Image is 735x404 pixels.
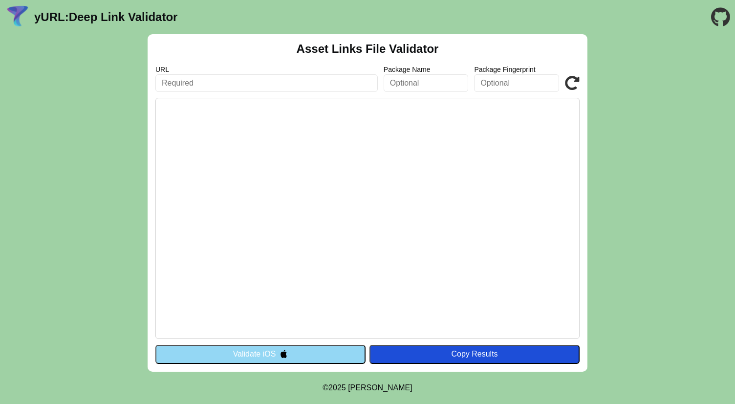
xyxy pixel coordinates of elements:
[474,74,559,92] input: Optional
[34,10,177,24] a: yURL:Deep Link Validator
[384,66,469,73] label: Package Name
[328,383,346,392] span: 2025
[474,66,559,73] label: Package Fingerprint
[384,74,469,92] input: Optional
[374,350,575,359] div: Copy Results
[323,372,412,404] footer: ©
[155,345,366,363] button: Validate iOS
[5,4,30,30] img: yURL Logo
[155,74,378,92] input: Required
[369,345,580,363] button: Copy Results
[348,383,412,392] a: Michael Ibragimchayev's Personal Site
[280,350,288,358] img: appleIcon.svg
[297,42,439,56] h2: Asset Links File Validator
[155,66,378,73] label: URL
